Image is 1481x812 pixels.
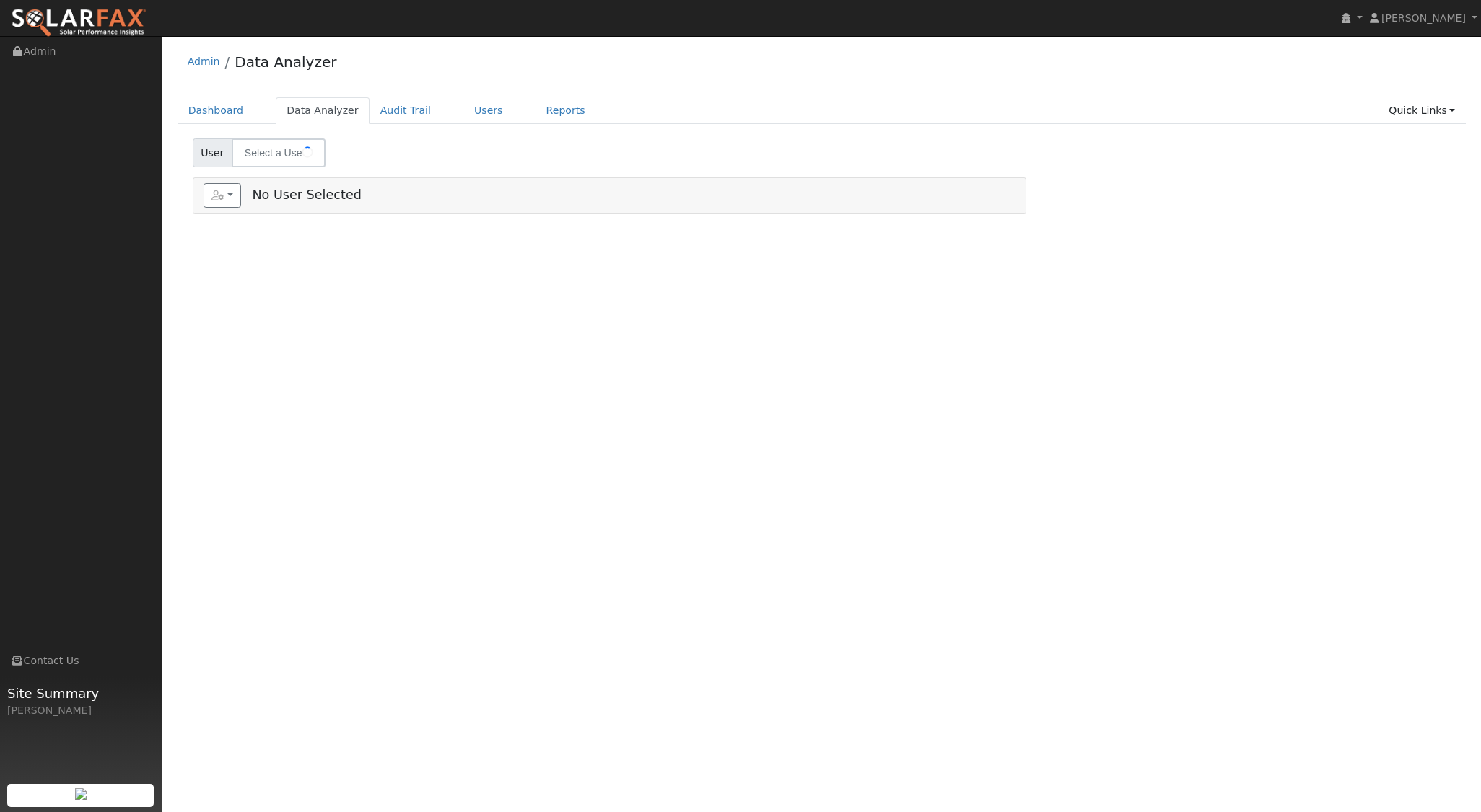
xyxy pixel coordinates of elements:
span: Site Summary [7,684,154,703]
a: Dashboard [178,97,255,124]
input: Select a User [232,138,326,167]
a: Quick Links [1378,97,1466,124]
a: Reports [536,97,596,124]
a: Audit Trail [370,97,442,124]
a: Data Analyzer [235,53,336,71]
img: SolarFax [11,8,147,38]
span: [PERSON_NAME] [1381,12,1466,24]
div: [PERSON_NAME] [7,703,154,718]
span: User [193,138,232,167]
a: Users [463,97,514,124]
h5: No User Selected [204,183,1015,208]
a: Admin [188,56,220,67]
a: Data Analyzer [276,97,370,124]
img: retrieve [75,788,87,800]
